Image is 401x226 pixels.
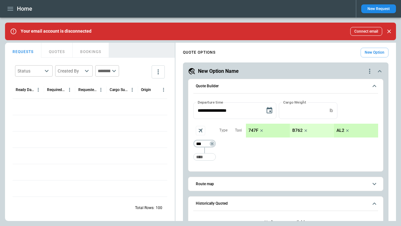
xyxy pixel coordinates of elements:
div: scrollable content [246,124,378,137]
button: New Request [361,4,396,13]
label: Cargo Weight [283,100,306,105]
button: Choose date, selected date is Sep 9, 2025 [263,104,276,117]
button: Cargo Summary column menu [128,86,136,94]
button: New Option [361,48,388,57]
div: Quote Builder [193,102,378,164]
h6: Historically Quoted [196,202,228,206]
h5: New Option Name [198,68,239,75]
button: New Option Namequote-option-actions [188,67,383,75]
button: Quote Builder [193,79,378,94]
div: Origin [141,88,151,92]
div: Not found [193,140,216,148]
button: BOOKINGS [73,43,109,58]
div: Ready Date & Time (UTC) [16,88,34,92]
button: Connect email [350,27,382,36]
p: 100 [156,205,162,211]
p: 747F [248,128,258,133]
h6: Quote Builder [196,84,219,88]
button: Historically Quoted [193,196,378,211]
p: B762 [292,128,303,133]
button: QUOTES [41,43,73,58]
button: more [152,65,165,78]
h6: Route map [196,182,214,186]
h1: Home [17,5,32,13]
div: Requested Route [78,88,97,92]
p: Type [219,128,227,133]
p: Taxi [235,128,242,133]
p: Total Rows: [135,205,154,211]
p: Your email account is disconnected [21,29,91,34]
div: Too short [193,153,216,161]
p: AL2 [336,128,344,133]
button: REQUESTS [5,43,41,58]
button: Origin column menu [159,86,168,94]
div: dismiss [385,24,393,38]
button: Route map [193,177,378,191]
label: Departure time [198,100,223,105]
button: Close [385,27,393,36]
div: quote-option-actions [366,67,373,75]
button: Ready Date & Time (UTC) column menu [34,86,42,94]
button: Requested Route column menu [97,86,105,94]
p: lb [330,108,333,113]
button: Required Date & Time (UTC) column menu [65,86,74,94]
div: Status [18,68,43,74]
h4: QUOTE OPTIONS [183,51,216,54]
div: Created By [58,68,83,74]
span: Aircraft selection [196,126,205,135]
div: Required Date & Time (UTC) [47,88,65,92]
div: Cargo Summary [110,88,128,92]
